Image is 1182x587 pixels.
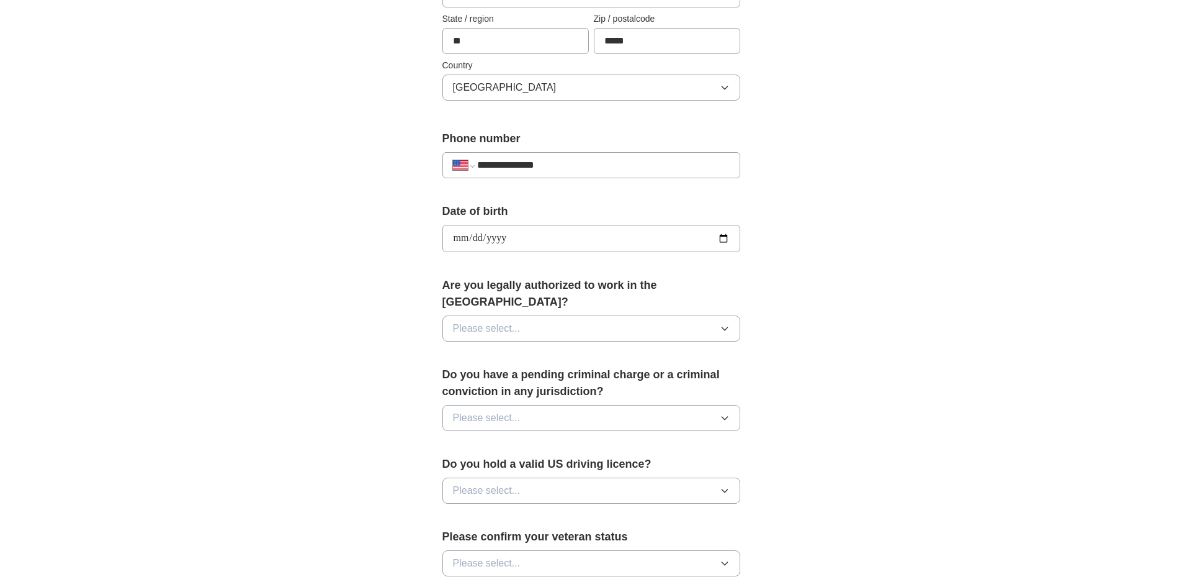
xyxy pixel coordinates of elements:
[442,12,589,25] label: State / region
[442,405,740,431] button: Please select...
[442,130,740,147] label: Phone number
[442,478,740,504] button: Please select...
[442,277,740,311] label: Are you legally authorized to work in the [GEOGRAPHIC_DATA]?
[453,411,521,425] span: Please select...
[442,366,740,400] label: Do you have a pending criminal charge or a criminal conviction in any jurisdiction?
[442,550,740,576] button: Please select...
[442,59,740,72] label: Country
[442,456,740,473] label: Do you hold a valid US driving licence?
[453,80,557,95] span: [GEOGRAPHIC_DATA]
[442,529,740,545] label: Please confirm your veteran status
[442,75,740,101] button: [GEOGRAPHIC_DATA]
[594,12,740,25] label: Zip / postalcode
[453,556,521,571] span: Please select...
[453,321,521,336] span: Please select...
[453,483,521,498] span: Please select...
[442,316,740,342] button: Please select...
[442,203,740,220] label: Date of birth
